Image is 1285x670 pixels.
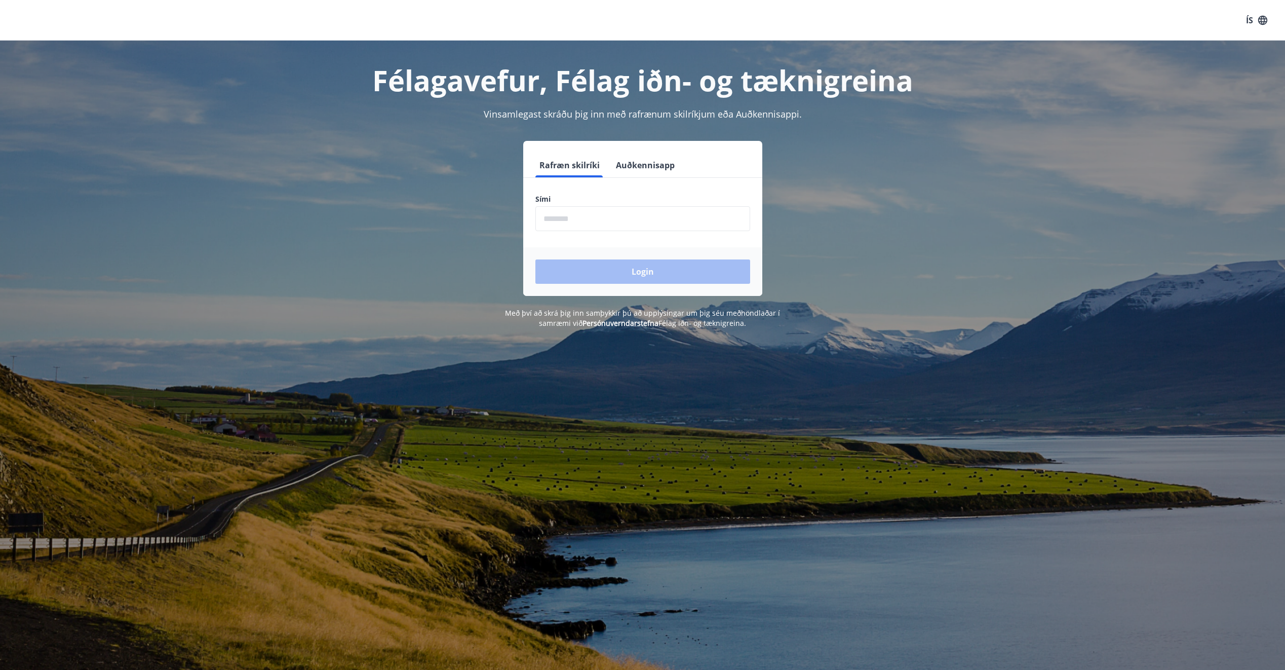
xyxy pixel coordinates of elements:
button: Rafræn skilríki [535,153,604,177]
button: ÍS [1240,11,1273,29]
span: Með því að skrá þig inn samþykkir þú að upplýsingar um þig séu meðhöndlaðar í samræmi við Félag i... [505,308,780,328]
a: Persónuverndarstefna [582,318,658,328]
span: Vinsamlegast skráðu þig inn með rafrænum skilríkjum eða Auðkennisappi. [484,108,802,120]
button: Auðkennisapp [612,153,679,177]
label: Sími [535,194,750,204]
h1: Félagavefur, Félag iðn- og tæknigreina [290,61,995,99]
